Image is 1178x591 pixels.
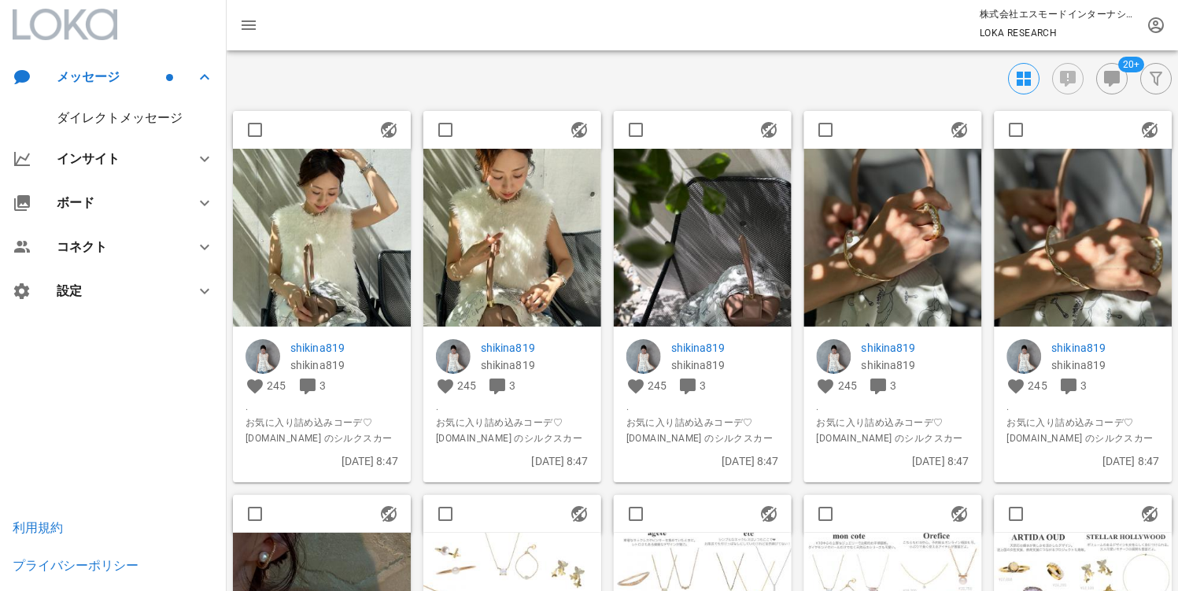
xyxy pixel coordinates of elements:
img: 1483431554481650_18542689984053531_3793180705149407619_n.jpg [803,149,981,327]
span: 3 [890,379,896,392]
p: [DATE] 8:47 [626,452,779,470]
span: 3 [1080,379,1087,392]
span: バッジ [1118,57,1144,72]
span: 245 [838,379,857,392]
p: [DATE] 8:47 [246,452,398,470]
img: shikina819 [436,339,471,374]
span: 245 [1028,379,1047,392]
span: お気に入り詰め込みコーデ♡ [626,415,779,430]
span: 3 [509,379,515,392]
p: LOKA RESEARCH [980,25,1137,41]
img: 1483428553508345_18542689963053531_8338171093879531724_n.jpg [233,149,411,327]
span: 245 [648,379,667,392]
span: お気に入り詰め込みコーデ♡ [246,415,398,430]
img: shikina819 [816,339,851,374]
span: . [816,399,969,415]
a: 利用規約 [13,520,63,535]
span: . [626,399,779,415]
img: shikina819 [626,339,661,374]
span: 3 [319,379,326,392]
img: 1483429554791231_18542689972053531_840240242486243523_n.jpg [423,149,601,327]
p: shikina819 [861,356,969,374]
span: . [436,399,589,415]
p: shikina819 [1051,356,1159,374]
span: [DOMAIN_NAME] のシルクスカーフはホワイトベースでブラックの線画が上品でとっても好み🤍 [816,430,969,478]
span: バッジ [166,74,173,81]
span: お気に入り詰め込みコーデ♡ [1006,415,1159,430]
span: 245 [457,379,476,392]
p: shikina819 [481,356,589,374]
span: [DOMAIN_NAME] のシルクスカーフはホワイトベースでブラックの線画が上品でとっても好み🤍 [1006,430,1159,478]
img: shikina819 [246,339,280,374]
p: shikina819 [290,356,398,374]
a: shikina819 [481,339,589,356]
span: 245 [267,379,286,392]
span: [DOMAIN_NAME] のシルクスカーフはホワイトベースでブラックの線画が上品でとっても好み🤍 [436,430,589,478]
a: プライバシーポリシー [13,558,138,573]
span: . [1006,399,1159,415]
a: ダイレクトメッセージ [57,110,183,125]
span: [DOMAIN_NAME] のシルクスカーフはホワイトベースでブラックの線画が上品でとっても好み🤍 [626,430,779,478]
span: お気に入り詰め込みコーデ♡ [436,415,589,430]
span: お気に入り詰め込みコーデ♡ [816,415,969,430]
p: shikina819 [671,356,779,374]
p: [DATE] 8:47 [436,452,589,470]
img: 1483430554519466_18542689993053531_6769735600779249644_n.jpg [614,149,792,327]
img: shikina819 [1006,339,1041,374]
span: . [246,399,398,415]
div: 設定 [57,283,176,298]
a: shikina819 [671,339,779,356]
div: ボード [57,195,176,210]
div: メッセージ [57,69,163,84]
span: [DOMAIN_NAME] のシルクスカーフはホワイトベースでブラックの線画が上品でとっても好み🤍 [246,430,398,478]
div: コネクト [57,239,176,254]
p: [DATE] 8:47 [1006,452,1159,470]
a: shikina819 [1051,339,1159,356]
a: shikina819 [861,339,969,356]
p: [DATE] 8:47 [816,452,969,470]
p: 株式会社エスモードインターナショナル [980,6,1137,22]
a: shikina819 [290,339,398,356]
div: インサイト [57,151,176,166]
img: 1483432553586239_18542690002053531_6034397856298887999_n.jpg [994,149,1172,327]
span: 3 [700,379,706,392]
